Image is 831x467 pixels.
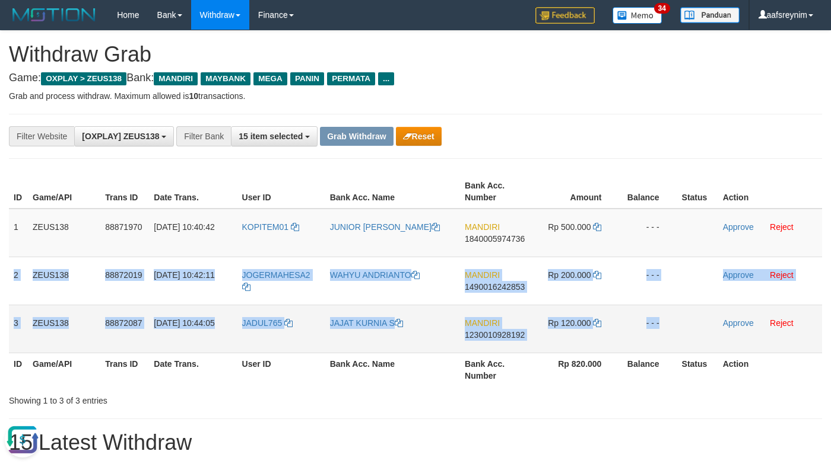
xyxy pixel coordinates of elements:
[9,43,822,66] h1: Withdraw Grab
[149,353,237,386] th: Date Trans.
[325,175,460,209] th: Bank Acc. Name
[9,305,28,353] td: 3
[176,126,231,146] div: Filter Bank
[548,222,591,232] span: Rp 500.000
[28,257,100,305] td: ZEUS138
[535,7,595,24] img: Feedback.jpg
[28,305,100,353] td: ZEUS138
[9,209,28,257] td: 1
[548,270,591,280] span: Rp 200.000
[654,3,670,14] span: 34
[28,209,100,257] td: ZEUS138
[9,175,28,209] th: ID
[460,353,533,386] th: Bank Acc. Number
[149,175,237,209] th: Date Trans.
[465,270,500,280] span: MANDIRI
[723,318,754,328] a: Approve
[465,318,500,328] span: MANDIRI
[154,72,198,85] span: MANDIRI
[5,5,40,40] button: Open LiveChat chat widget
[9,257,28,305] td: 2
[465,282,525,292] span: Copy 1490016242853 to clipboard
[154,222,214,232] span: [DATE] 10:40:42
[619,257,677,305] td: - - -
[9,390,337,407] div: Showing 1 to 3 of 3 entries
[242,222,289,232] span: KOPITEM01
[290,72,324,85] span: PANIN
[239,132,303,141] span: 15 item selected
[237,175,325,209] th: User ID
[330,318,403,328] a: JAJAT KURNIA S
[593,318,601,328] a: Copy 120000 to clipboard
[770,222,794,232] a: Reject
[105,222,142,232] span: 88871970
[189,91,198,101] strong: 10
[533,353,619,386] th: Rp 820.000
[619,305,677,353] td: - - -
[74,126,174,146] button: [OXPLAY] ZEUS138
[154,270,214,280] span: [DATE] 10:42:11
[237,353,325,386] th: User ID
[242,222,299,232] a: KOPITEM01
[242,318,283,328] span: JADUL765
[320,127,393,146] button: Grab Withdraw
[100,353,149,386] th: Trans ID
[619,353,677,386] th: Balance
[154,318,214,328] span: [DATE] 10:44:05
[593,222,601,232] a: Copy 500000 to clipboard
[548,318,591,328] span: Rp 120.000
[613,7,662,24] img: Button%20Memo.svg
[242,270,310,292] a: JOGERMAHESA2
[723,270,754,280] a: Approve
[330,270,420,280] a: WAHYU ANDRIANTO
[718,353,822,386] th: Action
[9,72,822,84] h4: Game: Bank:
[378,72,394,85] span: ...
[330,222,440,232] a: JUNIOR [PERSON_NAME]
[82,132,159,141] span: [OXPLAY] ZEUS138
[9,431,822,455] h1: 15 Latest Withdraw
[100,175,149,209] th: Trans ID
[28,175,100,209] th: Game/API
[105,270,142,280] span: 88872019
[396,127,442,146] button: Reset
[242,318,293,328] a: JADUL765
[9,90,822,102] p: Grab and process withdraw. Maximum allowed is transactions.
[533,175,619,209] th: Amount
[770,318,794,328] a: Reject
[201,72,250,85] span: MAYBANK
[9,353,28,386] th: ID
[680,7,740,23] img: panduan.png
[619,209,677,257] td: - - -
[9,126,74,146] div: Filter Website
[677,353,718,386] th: Status
[28,353,100,386] th: Game/API
[41,72,126,85] span: OXPLAY > ZEUS138
[593,270,601,280] a: Copy 200000 to clipboard
[253,72,287,85] span: MEGA
[677,175,718,209] th: Status
[231,126,318,146] button: 15 item selected
[325,353,460,386] th: Bank Acc. Name
[105,318,142,328] span: 88872087
[619,175,677,209] th: Balance
[723,222,754,232] a: Approve
[460,175,533,209] th: Bank Acc. Number
[718,175,822,209] th: Action
[465,234,525,244] span: Copy 1840005974736 to clipboard
[465,330,525,340] span: Copy 1230010928192 to clipboard
[327,72,375,85] span: PERMATA
[770,270,794,280] a: Reject
[9,6,99,24] img: MOTION_logo.png
[242,270,310,280] span: JOGERMAHESA2
[465,222,500,232] span: MANDIRI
